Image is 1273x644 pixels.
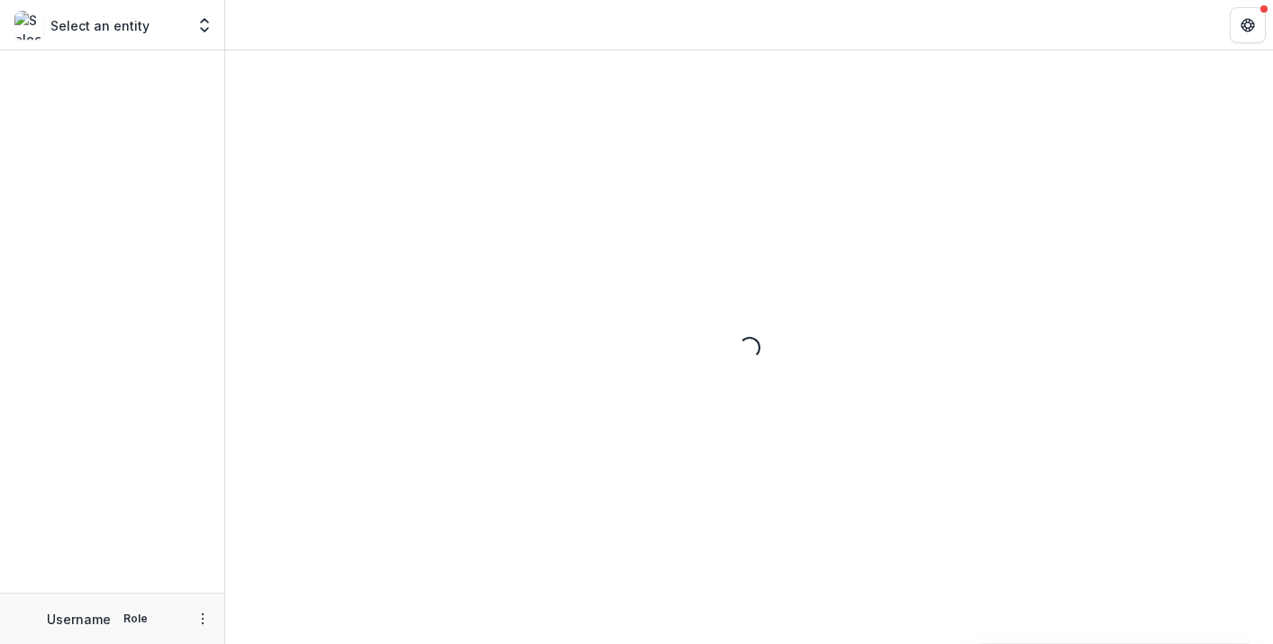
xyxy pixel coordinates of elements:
[14,11,43,40] img: Select an entity
[47,610,111,629] p: Username
[192,608,214,630] button: More
[118,611,153,627] p: Role
[192,7,217,43] button: Open entity switcher
[50,16,150,35] p: Select an entity
[1230,7,1266,43] button: Get Help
